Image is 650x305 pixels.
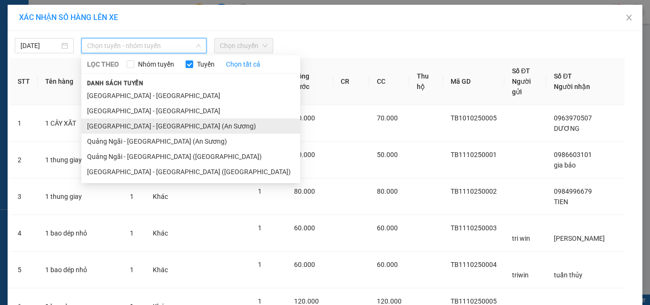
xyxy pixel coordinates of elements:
[220,39,267,53] span: Chọn chuyến
[294,261,315,268] span: 60.000
[145,178,176,215] td: Khác
[38,142,122,178] td: 1 thung giay
[34,33,133,51] span: 085 88 555 88
[625,14,633,21] span: close
[294,297,319,305] span: 120.000
[10,252,38,288] td: 5
[377,261,398,268] span: 60.000
[10,105,38,142] td: 1
[554,72,572,80] span: Số ĐT
[226,59,260,69] a: Chọn tất cả
[4,67,95,85] span: VP Công Ty -
[616,5,642,31] button: Close
[294,114,315,122] span: 70.000
[19,13,118,22] span: XÁC NHẬN SỐ HÀNG LÊN XE
[38,215,122,252] td: 1 bao dép nhỏ
[130,229,134,237] span: 1
[554,83,590,90] span: Người nhận
[81,149,300,164] li: Quảng Ngãi - [GEOGRAPHIC_DATA] ([GEOGRAPHIC_DATA])
[258,187,262,195] span: 1
[130,193,134,200] span: 1
[451,114,497,122] span: TB1010250005
[443,58,504,105] th: Mã GD
[377,151,398,158] span: 50.000
[81,88,300,103] li: [GEOGRAPHIC_DATA] - [GEOGRAPHIC_DATA]
[10,58,38,105] th: STT
[554,114,592,122] span: 0963970507
[193,59,218,69] span: Tuyến
[38,58,122,105] th: Tên hàng
[369,58,409,105] th: CC
[554,125,580,132] span: DƯƠNG
[512,78,531,96] span: Người gửi
[145,215,176,252] td: Khác
[451,224,497,232] span: TB1110250003
[554,235,605,242] span: [PERSON_NAME]
[10,215,38,252] td: 4
[258,224,262,232] span: 1
[34,5,129,32] strong: CÔNG TY CP BÌNH TÂM
[38,178,122,215] td: 1 thung giay
[38,105,122,142] td: 1 CÂY XĂT
[10,178,38,215] td: 3
[4,67,95,85] span: Nhận:
[286,58,333,105] th: Tổng cước
[451,187,497,195] span: TB1110250002
[87,59,119,69] span: LỌC THEO
[377,297,402,305] span: 120.000
[134,59,178,69] span: Nhóm tuyến
[81,164,300,179] li: [GEOGRAPHIC_DATA] - [GEOGRAPHIC_DATA] ([GEOGRAPHIC_DATA])
[130,266,134,274] span: 1
[81,118,300,134] li: [GEOGRAPHIC_DATA] - [GEOGRAPHIC_DATA] (An Sương)
[87,39,201,53] span: Chọn tuyến - nhóm tuyến
[512,235,530,242] span: tri win
[294,187,315,195] span: 80.000
[554,271,582,279] span: tuấn thủy
[554,187,592,195] span: 0984996679
[377,224,398,232] span: 60.000
[333,58,369,105] th: CR
[38,252,122,288] td: 1 bao dép nhỏ
[451,151,497,158] span: TB1110250001
[294,151,315,158] span: 50.000
[409,58,443,105] th: Thu hộ
[81,134,300,149] li: Quảng Ngãi - [GEOGRAPHIC_DATA] (An Sương)
[18,55,107,64] span: VP [GEOGRAPHIC_DATA] -
[34,33,133,51] span: VP Tân Bình ĐT:
[377,187,398,195] span: 80.000
[4,55,18,64] span: Gửi:
[451,297,497,305] span: TB1110250005
[81,79,149,88] span: Danh sách tuyến
[196,43,201,49] span: down
[554,198,568,206] span: TIEN
[81,103,300,118] li: [GEOGRAPHIC_DATA] - [GEOGRAPHIC_DATA]
[4,7,32,50] img: logo
[258,261,262,268] span: 1
[512,271,529,279] span: triwin
[377,114,398,122] span: 70.000
[145,252,176,288] td: Khác
[554,151,592,158] span: 0986603101
[10,142,38,178] td: 2
[512,67,530,75] span: Số ĐT
[451,261,497,268] span: TB1110250004
[554,161,576,169] span: gia bảo
[20,40,59,51] input: 11/10/2025
[258,297,262,305] span: 1
[294,224,315,232] span: 60.000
